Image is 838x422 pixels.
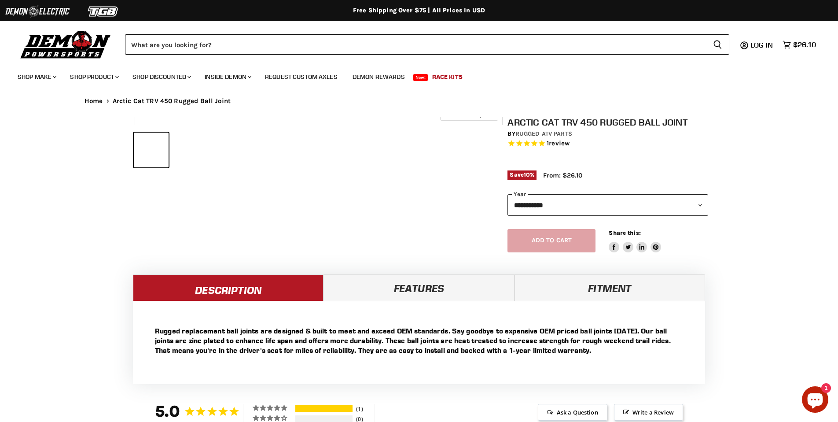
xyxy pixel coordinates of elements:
a: Description [133,274,323,301]
div: 5 ★ [252,404,294,411]
input: Search [125,34,706,55]
a: Log in [746,41,778,49]
div: Free Shipping Over $75 | All Prices In USD [67,7,771,15]
div: by [507,129,708,139]
ul: Main menu [11,64,814,86]
p: Rugged replacement ball joints are designed & built to meet and exceed OEM standards. Say goodbye... [155,326,683,355]
aside: Share this: [609,229,661,252]
a: $26.10 [778,38,820,51]
a: Features [323,274,514,301]
img: Demon Electric Logo 2 [4,3,70,20]
form: Product [125,34,729,55]
a: Shop Discounted [126,68,196,86]
div: 5-Star Ratings [295,405,353,412]
a: Rugged ATV Parts [515,130,572,137]
span: Share this: [609,230,640,236]
a: Shop Product [63,68,124,86]
button: Search [706,34,729,55]
img: Demon Powersports [18,29,114,60]
nav: Breadcrumbs [67,97,771,105]
span: $26.10 [793,41,816,49]
span: 10 [524,171,530,178]
a: Home [85,97,103,105]
span: Log in [750,41,773,49]
strong: 5.0 [155,402,180,421]
a: Demon Rewards [346,68,412,86]
div: 1 [354,405,372,413]
h1: Arctic Cat TRV 450 Rugged Ball Joint [507,117,708,128]
span: From: $26.10 [543,171,582,179]
span: New! [413,74,428,81]
span: review [549,139,570,147]
select: year [507,194,708,216]
a: Race Kits [426,68,469,86]
a: Fitment [515,274,705,301]
inbox-online-store-chat: Shopify online store chat [799,386,831,415]
a: Shop Make [11,68,62,86]
span: Write a Review [614,404,683,421]
span: Rated 5.0 out of 5 stars 1 reviews [507,139,708,148]
a: Inside Demon [198,68,257,86]
button: Arctic Cat TRV 450 Rugged Ball Joint thumbnail [134,133,169,167]
a: Request Custom Axles [258,68,344,86]
span: Ask a Question [538,404,607,421]
img: TGB Logo 2 [70,3,136,20]
div: 100% [295,405,353,412]
span: 1 reviews [547,139,570,147]
span: Arctic Cat TRV 450 Rugged Ball Joint [113,97,231,105]
span: Click to expand [445,111,493,118]
span: Save % [507,170,537,180]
